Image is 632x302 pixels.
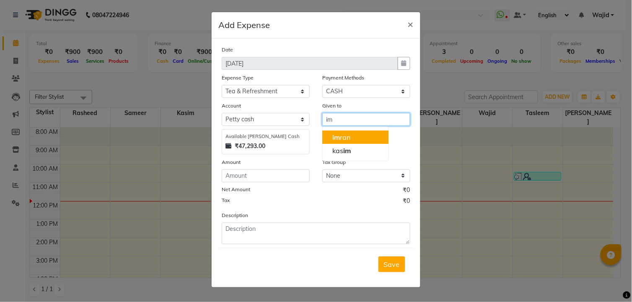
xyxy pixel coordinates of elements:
[408,18,414,30] span: ×
[222,74,254,82] label: Expense Type
[343,146,351,155] span: im
[222,212,248,219] label: Description
[222,46,233,54] label: Date
[222,197,230,204] label: Tax
[222,186,250,193] label: Net Amount
[218,19,270,31] h5: Add Expense
[332,133,340,141] span: im
[222,102,241,110] label: Account
[322,102,342,110] label: Given to
[322,113,410,126] input: Given to
[401,12,420,36] button: Close
[322,159,346,166] label: Tax Group
[235,142,265,151] strong: ₹47,293.00
[378,256,405,272] button: Save
[222,169,310,182] input: Amount
[225,133,306,140] div: Available [PERSON_NAME] Cash
[403,197,410,207] span: ₹0
[332,146,351,155] ngb-highlight: kas
[332,133,350,141] ngb-highlight: ran
[222,159,241,166] label: Amount
[403,186,410,197] span: ₹0
[322,74,365,82] label: Payment Methods
[384,260,400,269] span: Save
